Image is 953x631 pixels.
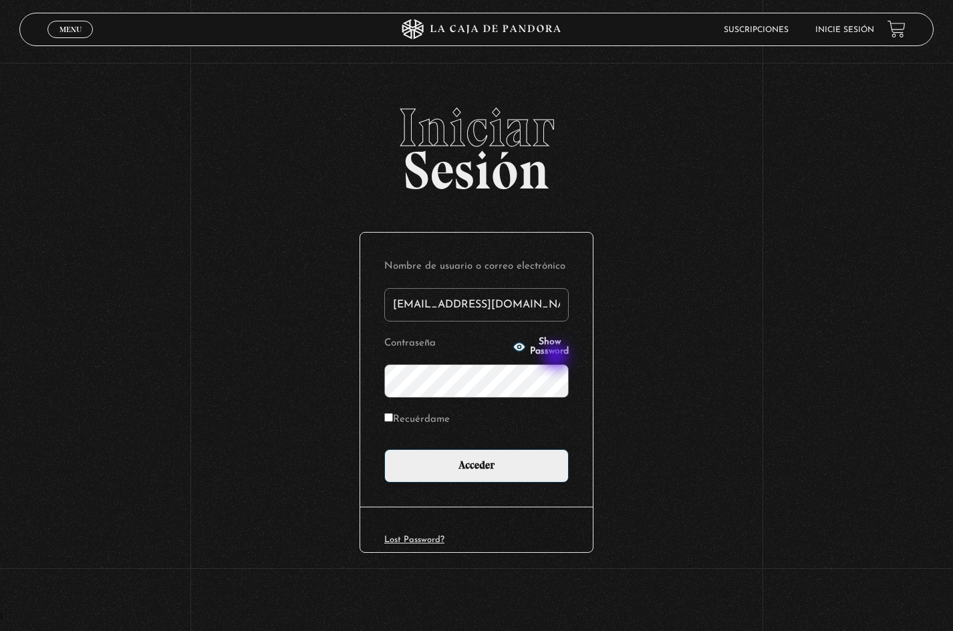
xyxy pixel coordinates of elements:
[55,37,86,46] span: Cerrar
[384,413,393,422] input: Recuérdame
[724,26,789,34] a: Suscripciones
[59,25,82,33] span: Menu
[384,334,509,354] label: Contraseña
[19,101,934,154] span: Iniciar
[384,449,569,483] input: Acceder
[888,20,906,38] a: View your shopping cart
[530,338,569,356] span: Show Password
[384,257,569,277] label: Nombre de usuario o correo electrónico
[513,338,569,356] button: Show Password
[19,101,934,186] h2: Sesión
[384,410,450,430] label: Recuérdame
[384,535,444,544] a: Lost Password?
[815,26,874,34] a: Inicie sesión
